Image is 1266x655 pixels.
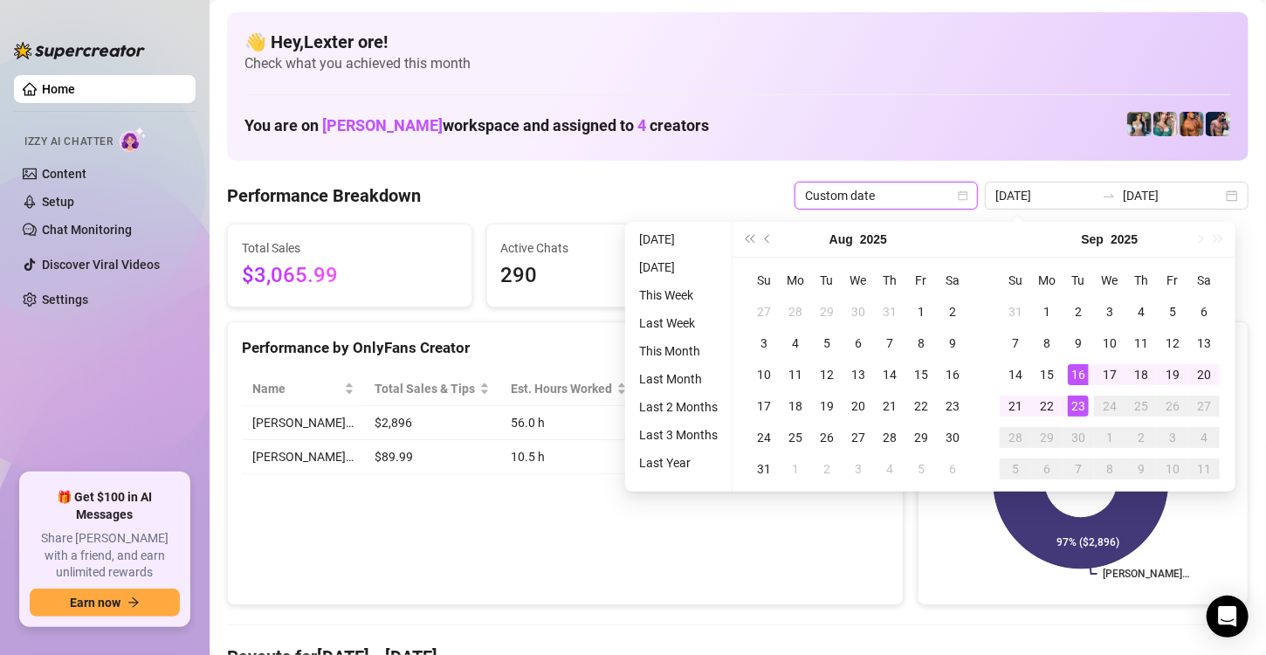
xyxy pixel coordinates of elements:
[942,364,963,385] div: 16
[500,406,637,440] td: 56.0 h
[1063,359,1094,390] td: 2025-09-16
[874,359,905,390] td: 2025-08-14
[1063,296,1094,327] td: 2025-09-02
[1157,296,1188,327] td: 2025-09-05
[1068,333,1089,354] div: 9
[1063,390,1094,422] td: 2025-09-23
[1099,364,1120,385] div: 17
[1157,390,1188,422] td: 2025-09-26
[1005,427,1026,448] div: 28
[785,301,806,322] div: 28
[816,333,837,354] div: 5
[1162,396,1183,417] div: 26
[1068,427,1089,448] div: 30
[1031,327,1063,359] td: 2025-09-08
[1005,396,1026,417] div: 21
[1005,458,1026,479] div: 5
[632,396,725,417] li: Last 2 Months
[785,396,806,417] div: 18
[1063,422,1094,453] td: 2025-09-30
[785,458,806,479] div: 1
[1162,364,1183,385] div: 19
[911,396,932,417] div: 22
[748,359,780,390] td: 2025-08-10
[843,422,874,453] td: 2025-08-27
[1162,458,1183,479] div: 10
[780,327,811,359] td: 2025-08-04
[843,327,874,359] td: 2025-08-06
[1063,327,1094,359] td: 2025-09-09
[500,440,637,474] td: 10.5 h
[1125,453,1157,485] td: 2025-10-09
[995,186,1095,205] input: Start date
[942,427,963,448] div: 30
[874,265,905,296] th: Th
[905,422,937,453] td: 2025-08-29
[816,364,837,385] div: 12
[748,390,780,422] td: 2025-08-17
[937,265,968,296] th: Sa
[1031,453,1063,485] td: 2025-10-06
[632,341,725,362] li: This Month
[227,183,421,208] h4: Performance Breakdown
[1125,327,1157,359] td: 2025-09-11
[879,301,900,322] div: 31
[1000,296,1031,327] td: 2025-08-31
[848,333,869,354] div: 6
[1194,396,1214,417] div: 27
[1094,296,1125,327] td: 2025-09-03
[937,422,968,453] td: 2025-08-30
[785,427,806,448] div: 25
[511,379,613,398] div: Est. Hours Worked
[1036,458,1057,479] div: 6
[937,359,968,390] td: 2025-08-16
[780,265,811,296] th: Mo
[1157,453,1188,485] td: 2025-10-10
[1194,364,1214,385] div: 20
[905,359,937,390] td: 2025-08-15
[874,390,905,422] td: 2025-08-21
[375,379,477,398] span: Total Sales & Tips
[1094,327,1125,359] td: 2025-09-10
[1125,296,1157,327] td: 2025-09-04
[1000,265,1031,296] th: Su
[1188,390,1220,422] td: 2025-09-27
[1103,569,1190,581] text: [PERSON_NAME]…
[501,259,717,293] span: 290
[1125,422,1157,453] td: 2025-10-02
[1153,112,1178,136] img: Zaddy
[811,327,843,359] td: 2025-08-05
[843,453,874,485] td: 2025-09-03
[748,453,780,485] td: 2025-08-31
[127,596,140,609] span: arrow-right
[242,238,458,258] span: Total Sales
[843,390,874,422] td: 2025-08-20
[816,301,837,322] div: 29
[811,265,843,296] th: Tu
[1131,427,1152,448] div: 2
[632,369,725,390] li: Last Month
[811,296,843,327] td: 2025-07-29
[632,285,725,306] li: This Week
[1099,396,1120,417] div: 24
[905,453,937,485] td: 2025-09-05
[1099,458,1120,479] div: 8
[874,422,905,453] td: 2025-08-28
[1099,427,1120,448] div: 1
[1188,327,1220,359] td: 2025-09-13
[911,458,932,479] div: 5
[753,364,774,385] div: 10
[829,222,853,257] button: Choose a month
[1131,301,1152,322] div: 4
[1005,364,1026,385] div: 14
[244,116,709,135] h1: You are on workspace and assigned to creators
[753,427,774,448] div: 24
[1162,301,1183,322] div: 5
[1094,265,1125,296] th: We
[879,458,900,479] div: 4
[42,258,160,272] a: Discover Viral Videos
[501,238,717,258] span: Active Chats
[905,296,937,327] td: 2025-08-01
[1031,296,1063,327] td: 2025-09-01
[905,265,937,296] th: Fr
